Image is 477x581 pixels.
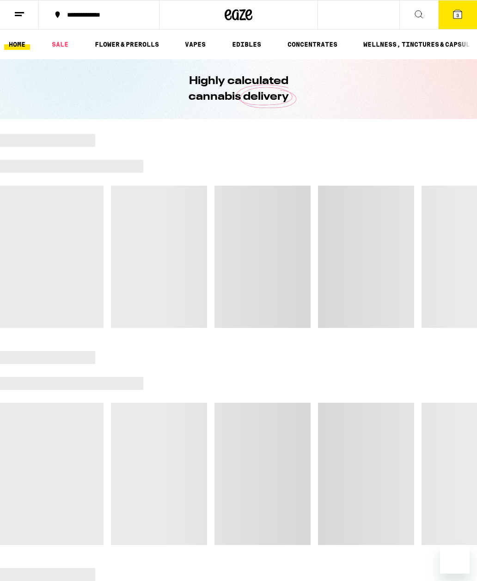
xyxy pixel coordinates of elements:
a: VAPES [180,39,210,50]
a: FLOWER & PREROLLS [90,39,164,50]
iframe: Button to launch messaging window [440,544,470,574]
a: SALE [47,39,73,50]
a: CONCENTRATES [283,39,342,50]
h1: Highly calculated cannabis delivery [162,73,315,105]
span: 3 [456,12,459,18]
a: HOME [4,39,30,50]
a: EDIBLES [227,39,266,50]
button: 3 [438,0,477,29]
